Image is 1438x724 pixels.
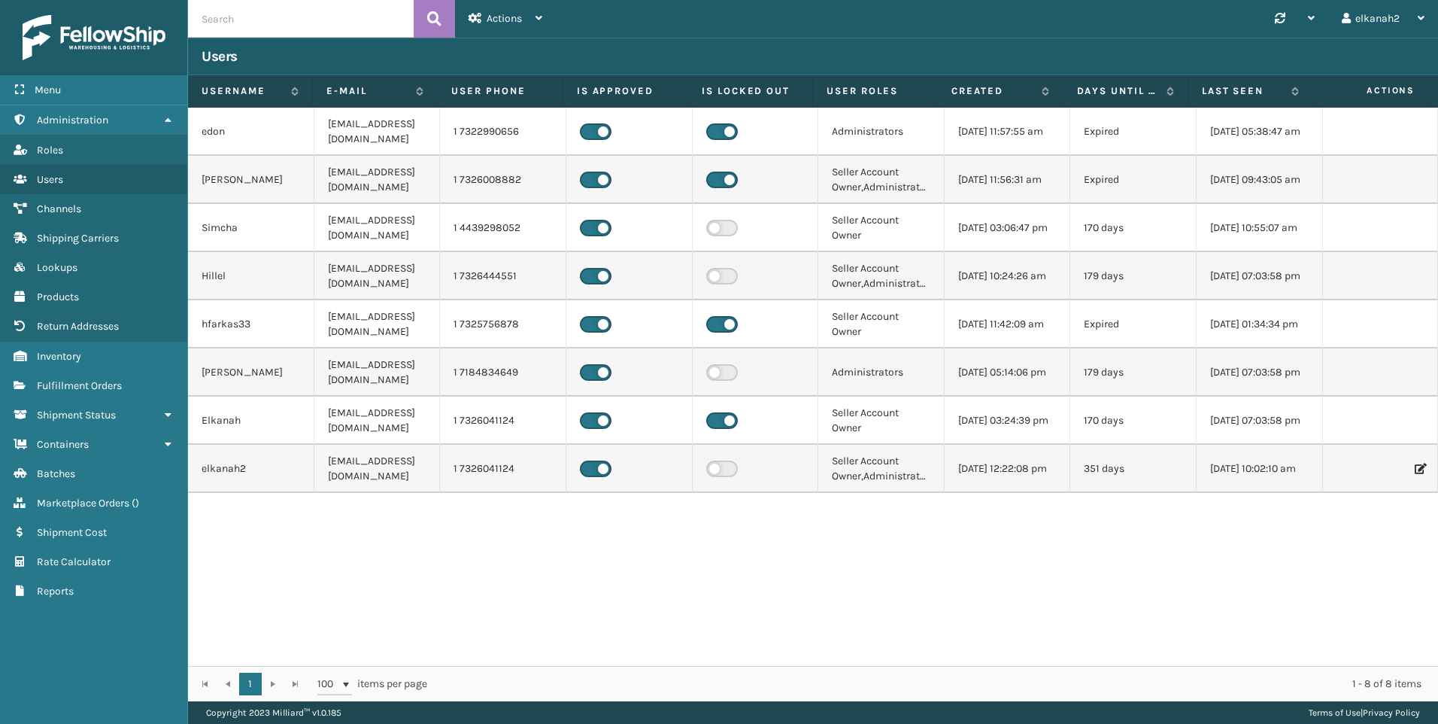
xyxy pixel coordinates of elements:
[188,252,314,300] td: Hillel
[818,445,945,493] td: Seller Account Owner,Administrators
[945,397,1071,445] td: [DATE] 03:24:39 pm
[37,379,122,392] span: Fulfillment Orders
[202,47,238,65] h3: Users
[37,526,107,539] span: Shipment Cost
[37,555,111,568] span: Rate Calculator
[440,445,566,493] td: 1 7326041124
[1197,204,1323,252] td: [DATE] 10:55:07 am
[1197,156,1323,204] td: [DATE] 09:43:05 am
[1197,300,1323,348] td: [DATE] 01:34:34 pm
[440,252,566,300] td: 1 7326444551
[314,397,441,445] td: [EMAIL_ADDRESS][DOMAIN_NAME]
[37,497,129,510] span: Marketplace Orders
[702,84,799,98] label: Is Locked Out
[37,261,77,274] span: Lookups
[132,497,139,510] span: ( )
[818,156,945,204] td: Seller Account Owner,Administrators
[945,445,1071,493] td: [DATE] 12:22:08 pm
[317,677,340,692] span: 100
[37,320,119,333] span: Return Addresses
[945,204,1071,252] td: [DATE] 03:06:47 pm
[818,204,945,252] td: Seller Account Owner
[37,144,63,157] span: Roles
[945,108,1071,156] td: [DATE] 11:57:55 am
[314,252,441,300] td: [EMAIL_ADDRESS][DOMAIN_NAME]
[188,445,314,493] td: elkanah2
[827,84,924,98] label: User Roles
[314,204,441,252] td: [EMAIL_ADDRESS][DOMAIN_NAME]
[37,173,63,186] span: Users
[818,300,945,348] td: Seller Account Owner
[945,156,1071,204] td: [DATE] 11:56:31 am
[314,156,441,204] td: [EMAIL_ADDRESS][DOMAIN_NAME]
[314,300,441,348] td: [EMAIL_ADDRESS][DOMAIN_NAME]
[37,467,75,480] span: Batches
[37,409,116,421] span: Shipment Status
[37,202,81,215] span: Channels
[37,438,89,451] span: Containers
[1363,707,1420,718] a: Privacy Policy
[487,12,522,25] span: Actions
[37,585,74,598] span: Reports
[440,397,566,445] td: 1 7326041124
[1309,701,1420,724] div: |
[1202,84,1284,98] label: Last Seen
[35,84,61,96] span: Menu
[1197,445,1323,493] td: [DATE] 10:02:10 am
[1197,348,1323,397] td: [DATE] 07:03:58 pm
[326,84,408,98] label: E-mail
[1070,445,1197,493] td: 351 days
[317,673,427,695] span: items per page
[440,108,566,156] td: 1 7322990656
[37,291,79,303] span: Products
[188,397,314,445] td: Elkanah
[314,445,441,493] td: [EMAIL_ADDRESS][DOMAIN_NAME]
[818,252,945,300] td: Seller Account Owner,Administrators
[188,108,314,156] td: edon
[188,300,314,348] td: hfarkas33
[202,84,284,98] label: Username
[1197,252,1323,300] td: [DATE] 07:03:58 pm
[945,300,1071,348] td: [DATE] 11:42:09 am
[1077,84,1159,98] label: Days until password expires
[577,84,674,98] label: Is Approved
[440,204,566,252] td: 1 4439298052
[188,204,314,252] td: Simcha
[23,15,165,60] img: logo
[818,348,945,397] td: Administrators
[440,348,566,397] td: 1 7184834649
[451,84,548,98] label: User phone
[206,701,341,724] p: Copyright 2023 Milliard™ v 1.0.185
[818,397,945,445] td: Seller Account Owner
[448,677,1421,692] div: 1 - 8 of 8 items
[440,300,566,348] td: 1 7325756878
[440,156,566,204] td: 1 7326008882
[1070,252,1197,300] td: 179 days
[1070,108,1197,156] td: Expired
[951,84,1033,98] label: Created
[1415,464,1424,474] i: Edit
[1318,78,1424,103] span: Actions
[314,348,441,397] td: [EMAIL_ADDRESS][DOMAIN_NAME]
[1070,397,1197,445] td: 170 days
[818,108,945,156] td: Administrators
[239,673,262,695] a: 1
[37,350,81,363] span: Inventory
[945,348,1071,397] td: [DATE] 05:14:06 pm
[1197,108,1323,156] td: [DATE] 05:38:47 am
[1070,156,1197,204] td: Expired
[188,156,314,204] td: [PERSON_NAME]
[945,252,1071,300] td: [DATE] 10:24:26 am
[1309,707,1361,718] a: Terms of Use
[1070,300,1197,348] td: Expired
[37,114,108,126] span: Administration
[1197,397,1323,445] td: [DATE] 07:03:58 pm
[1070,348,1197,397] td: 179 days
[188,348,314,397] td: [PERSON_NAME]
[1070,204,1197,252] td: 170 days
[37,232,119,245] span: Shipping Carriers
[314,108,441,156] td: [EMAIL_ADDRESS][DOMAIN_NAME]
